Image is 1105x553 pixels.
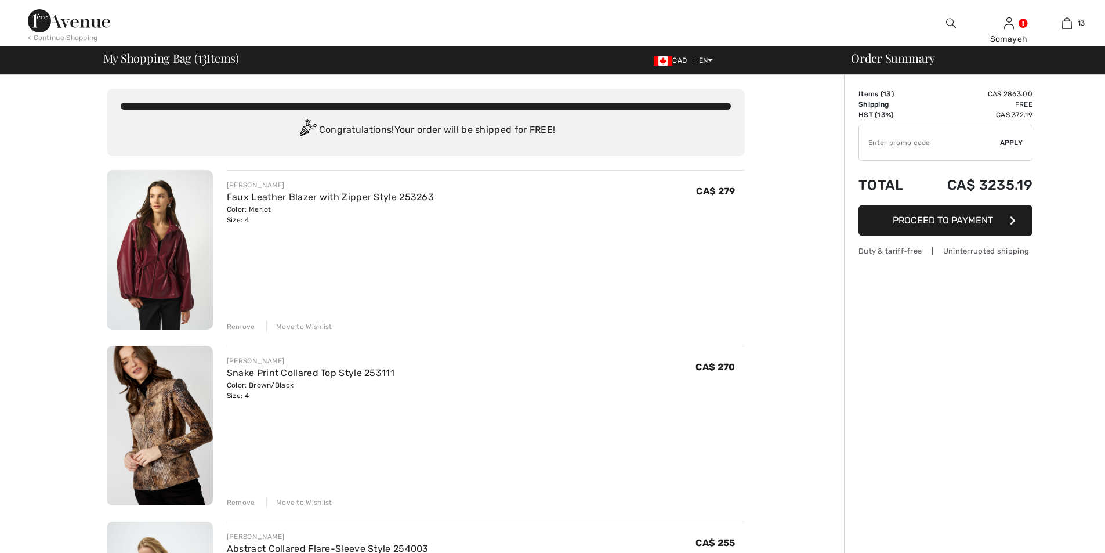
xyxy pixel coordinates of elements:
[28,32,98,43] div: < Continue Shopping
[946,16,956,30] img: search the website
[227,497,255,508] div: Remove
[1000,138,1023,148] span: Apply
[695,362,735,373] span: CA$ 270
[1062,16,1072,30] img: My Bag
[695,537,735,548] span: CA$ 255
[858,89,918,99] td: Items ( )
[266,321,332,332] div: Move to Wishlist
[654,56,691,64] span: CAD
[227,191,434,203] a: Faux Leather Blazer with Zipper Style 253263
[1031,518,1093,547] iframe: Opens a widget where you can chat to one of our agents
[296,119,319,142] img: Congratulation2.svg
[227,180,434,190] div: [PERSON_NAME]
[980,33,1037,45] div: Somayeh
[1004,17,1014,28] a: Sign In
[918,165,1032,205] td: CA$ 3235.19
[227,380,394,401] div: Color: Brown/Black Size: 4
[227,321,255,332] div: Remove
[883,90,892,98] span: 13
[266,497,332,508] div: Move to Wishlist
[227,367,394,378] a: Snake Print Collared Top Style 253111
[1004,16,1014,30] img: My Info
[107,170,213,330] img: Faux Leather Blazer with Zipper Style 253263
[1078,18,1085,28] span: 13
[198,49,207,64] span: 13
[107,346,213,505] img: Snake Print Collared Top Style 253111
[103,52,240,64] span: My Shopping Bag ( Items)
[858,205,1032,236] button: Proceed to Payment
[918,110,1032,120] td: CA$ 372.19
[918,99,1032,110] td: Free
[28,9,110,32] img: 1ère Avenue
[1038,16,1095,30] a: 13
[699,56,713,64] span: EN
[859,125,1000,160] input: Promo code
[837,52,1098,64] div: Order Summary
[858,165,918,205] td: Total
[893,215,993,226] span: Proceed to Payment
[227,204,434,225] div: Color: Merlot Size: 4
[918,89,1032,99] td: CA$ 2863.00
[121,119,731,142] div: Congratulations! Your order will be shipped for FREE!
[858,110,918,120] td: HST (13%)
[858,99,918,110] td: Shipping
[696,186,735,197] span: CA$ 279
[858,245,1032,256] div: Duty & tariff-free | Uninterrupted shipping
[654,56,672,66] img: Canadian Dollar
[227,356,394,366] div: [PERSON_NAME]
[227,532,429,542] div: [PERSON_NAME]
